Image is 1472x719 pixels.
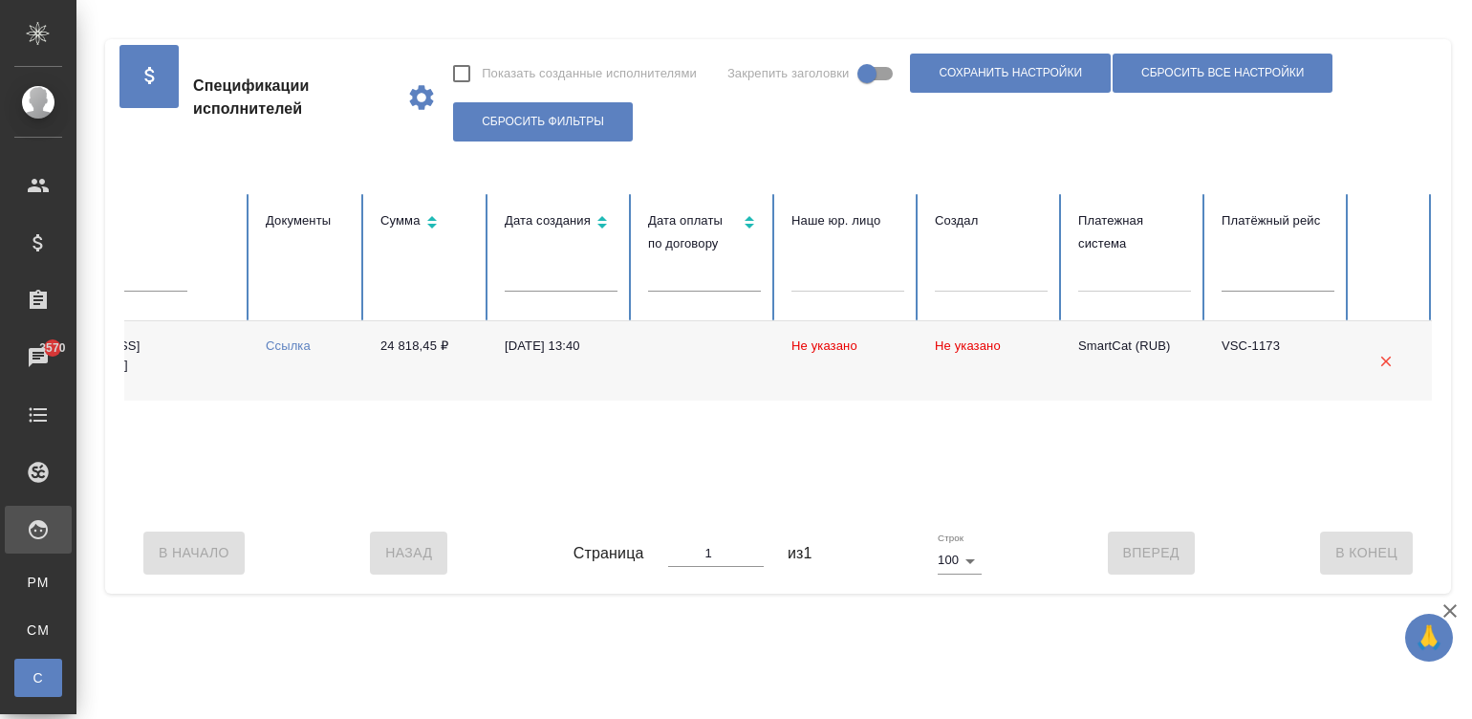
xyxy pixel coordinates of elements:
[648,209,761,255] div: Сортировка
[489,321,633,401] td: [DATE] 13:40
[482,64,697,83] span: Показать созданные исполнителями
[938,547,982,574] div: 100
[482,114,604,130] span: Сбросить фильтры
[939,65,1082,81] span: Сохранить настройки
[365,321,489,401] td: 24 818,45 ₽
[791,338,857,353] span: Не указано
[574,542,644,565] span: Страница
[791,209,904,232] div: Наше юр. лицо
[938,534,963,543] label: Строк
[14,563,62,601] a: PM
[1063,321,1206,401] td: SmartCat (RUB)
[1222,209,1334,232] div: Платёжный рейс
[266,338,311,353] a: Ссылка
[453,102,633,142] button: Сбросить фильтры
[788,542,812,565] span: из 1
[28,338,76,358] span: 3570
[727,64,850,83] span: Закрепить заголовки
[1113,54,1332,93] button: Сбросить все настройки
[1366,341,1405,381] button: Удалить
[14,659,62,697] a: С
[11,321,250,401] td: [EMAIL_ADDRESS][DOMAIN_NAME]
[1141,65,1304,81] span: Сбросить все настройки
[1078,209,1191,255] div: Платежная система
[1405,614,1453,662] button: 🙏
[935,209,1048,232] div: Создал
[1206,321,1350,401] td: VSC-1173
[910,54,1111,93] button: Сохранить настройки
[24,668,53,687] span: С
[14,611,62,649] a: CM
[1413,618,1445,658] span: 🙏
[24,573,53,592] span: PM
[193,75,391,120] span: Спецификации исполнителей
[935,338,1001,353] span: Не указано
[5,334,72,381] a: 3570
[380,209,474,237] div: Сортировка
[266,209,350,232] div: Документы
[505,209,617,237] div: Сортировка
[24,621,53,640] span: CM
[27,209,235,232] div: Email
